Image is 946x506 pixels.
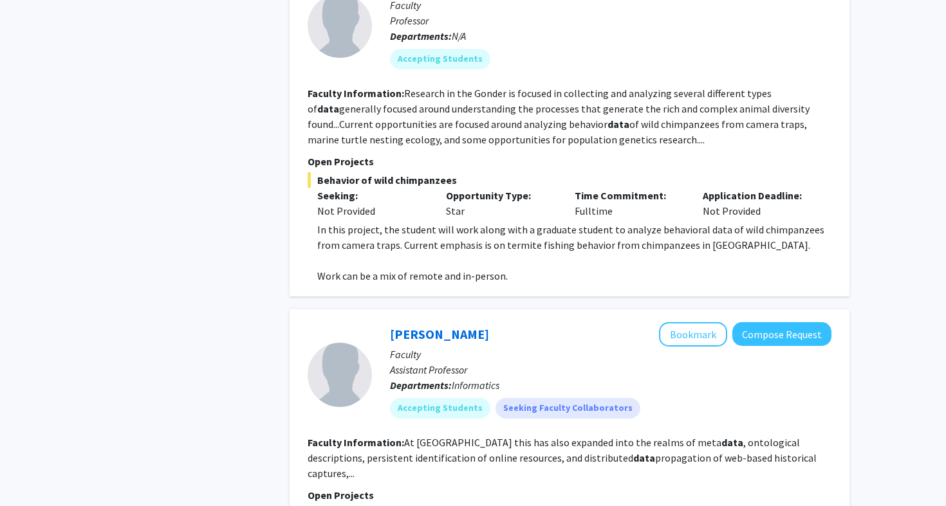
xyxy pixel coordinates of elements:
b: Departments: [390,30,452,42]
p: Open Projects [308,154,831,169]
fg-read-more: At [GEOGRAPHIC_DATA] this has also expanded into the realms of meta , ontological descriptions, p... [308,436,817,480]
p: Work can be a mix of remote and in-person. [317,268,831,284]
b: data [721,436,743,449]
b: data [317,102,339,115]
mat-chip: Accepting Students [390,398,490,419]
button: Compose Request to Mat Kelly [732,322,831,346]
div: Not Provided [317,203,427,219]
b: Faculty Information: [308,436,404,449]
span: N/A [452,30,466,42]
p: Time Commitment: [575,188,684,203]
p: Assistant Professor [390,362,831,377]
button: Add Mat Kelly to Bookmarks [659,322,727,347]
p: Seeking: [317,188,427,203]
b: data [607,118,629,131]
b: Departments: [390,379,452,392]
p: Professor [390,13,831,28]
p: In this project, the student will work along with a graduate student to analyze behavioral data o... [317,222,831,253]
iframe: Chat [10,448,55,496]
span: Behavior of wild chimpanzees [308,172,831,188]
div: Star [436,188,565,219]
b: Faculty Information: [308,87,404,100]
mat-chip: Seeking Faculty Collaborators [496,398,640,419]
span: Informatics [452,379,499,392]
div: Fulltime [565,188,694,219]
mat-chip: Accepting Students [390,49,490,69]
b: data [633,451,655,464]
div: Not Provided [693,188,822,219]
p: Opportunity Type: [446,188,555,203]
p: Open Projects [308,487,831,503]
p: Faculty [390,347,831,362]
fg-read-more: Research in the Gonder is focused in collecting and analyzing several different types of generall... [308,87,810,146]
a: [PERSON_NAME] [390,326,489,342]
p: Application Deadline: [703,188,812,203]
